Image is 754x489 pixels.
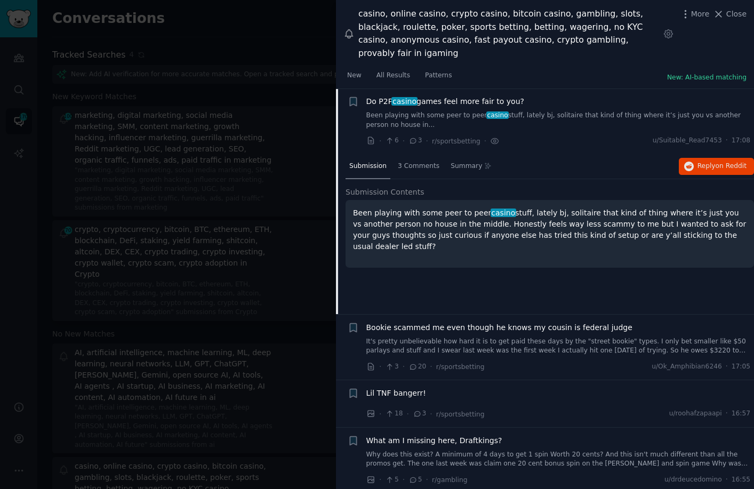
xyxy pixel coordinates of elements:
[484,135,486,147] span: ·
[376,71,410,81] span: All Results
[697,162,747,171] span: Reply
[408,136,422,146] span: 3
[669,409,722,419] span: u/roohafzapaapi
[680,9,710,20] button: More
[407,408,409,420] span: ·
[726,409,728,419] span: ·
[366,322,632,333] a: Bookie scammed me even though he knows my cousin is federal judge
[379,361,381,372] span: ·
[347,71,362,81] span: New
[353,207,747,252] p: Been playing with some peer to peer stuff, lately bj, solitaire that kind of thing where it’s jus...
[432,138,480,145] span: r/sportsbetting
[732,362,750,372] span: 17:05
[366,337,751,356] a: It's pretty unbelievable how hard it is to get paid these days by the "street bookie" types. I on...
[732,409,750,419] span: 16:57
[403,361,405,372] span: ·
[451,162,482,171] span: Summary
[391,97,417,106] span: casino
[408,475,422,485] span: 5
[726,9,747,20] span: Close
[491,209,516,217] span: casino
[713,9,747,20] button: Close
[679,158,754,175] button: Replyon Reddit
[732,136,750,146] span: 17:08
[413,409,426,419] span: 3
[385,409,403,419] span: 18
[346,187,424,198] span: Submission Contents
[726,136,728,146] span: ·
[732,475,750,485] span: 16:55
[385,475,398,485] span: 5
[426,474,428,485] span: ·
[349,162,387,171] span: Submission
[366,111,751,130] a: Been playing with some peer to peercasinostuff, lately bj, solitaire that kind of thing where it’...
[408,362,426,372] span: 20
[385,362,398,372] span: 3
[652,362,722,372] span: u/Ok_Amphibian6246
[385,136,398,146] span: 6
[436,411,485,418] span: r/sportsbetting
[691,9,710,20] span: More
[358,7,659,60] div: casino, online casino, crypto casino, bitcoin casino, gambling, slots, blackjack, roulette, poker...
[379,135,381,147] span: ·
[432,476,468,484] span: r/gambling
[430,408,432,420] span: ·
[726,475,728,485] span: ·
[486,111,509,119] span: casino
[403,474,405,485] span: ·
[436,363,485,371] span: r/sportsbetting
[398,162,439,171] span: 3 Comments
[366,96,524,107] a: Do P2Pcasinogames feel more fair to you?
[379,408,381,420] span: ·
[379,474,381,485] span: ·
[667,73,747,83] button: New: AI-based matching
[421,67,455,89] a: Patterns
[366,435,502,446] a: What am I missing here, Draftkings?
[653,136,722,146] span: u/Suitable_Read7453
[373,67,414,89] a: All Results
[664,475,722,485] span: u/drdeucedomino
[425,71,452,81] span: Patterns
[726,362,728,372] span: ·
[343,67,365,89] a: New
[426,135,428,147] span: ·
[403,135,405,147] span: ·
[366,450,751,469] a: Why does this exist? A minimum of 4 days to get 1 spin Worth 20 cents? And this isn't much differ...
[716,162,747,170] span: on Reddit
[430,361,432,372] span: ·
[366,96,524,107] span: Do P2P games feel more fair to you?
[366,388,426,399] a: Lil TNF bangerr!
